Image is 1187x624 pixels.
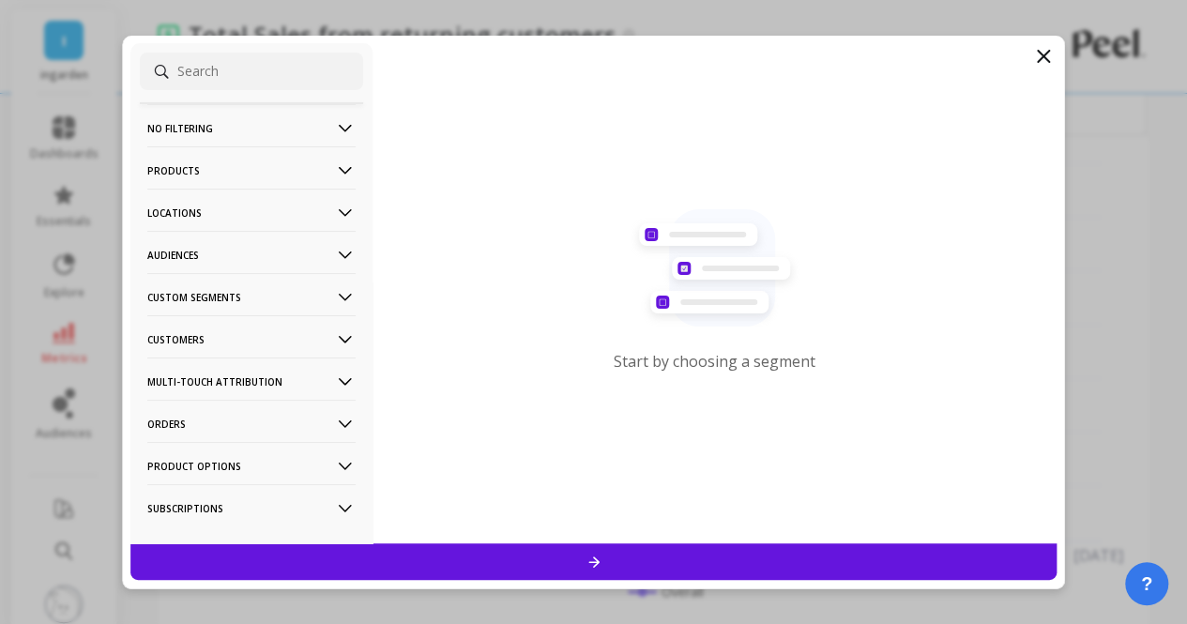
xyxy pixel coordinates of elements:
[147,442,356,490] p: Product Options
[147,315,356,363] p: Customers
[147,146,356,194] p: Products
[147,358,356,405] p: Multi-Touch Attribution
[614,351,815,372] p: Start by choosing a segment
[147,231,356,279] p: Audiences
[147,273,356,321] p: Custom Segments
[147,104,356,152] p: No filtering
[147,189,356,236] p: Locations
[140,53,363,90] input: Search
[1125,562,1168,605] button: ?
[147,484,356,532] p: Subscriptions
[1141,571,1152,597] span: ?
[147,400,356,448] p: Orders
